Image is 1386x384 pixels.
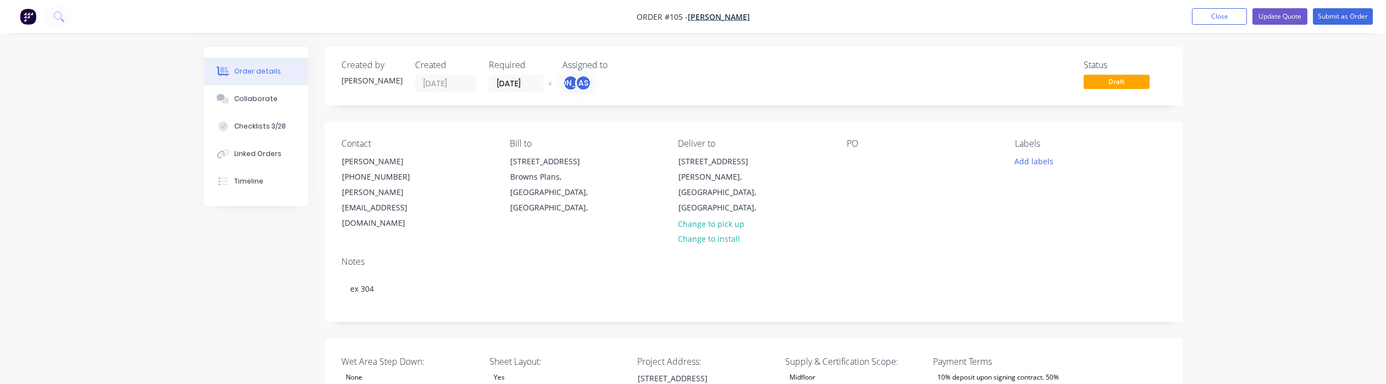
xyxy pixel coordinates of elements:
[204,140,308,168] button: Linked Orders
[341,355,479,368] label: Wet Area Step Down:
[678,154,770,169] div: [STREET_ADDRESS]
[415,60,476,70] div: Created
[510,169,601,215] div: Browns Plans, [GEOGRAPHIC_DATA], [GEOGRAPHIC_DATA],
[234,121,286,131] div: Checklists 3/28
[234,94,278,104] div: Collaborate
[672,231,746,246] button: Change to install
[575,75,592,91] div: AS
[342,185,433,231] div: [PERSON_NAME][EMAIL_ADDRESS][DOMAIN_NAME]
[1252,8,1307,25] button: Update Quote
[785,355,923,368] label: Supply & Certification Scope:
[204,168,308,195] button: Timeline
[489,355,627,368] label: Sheet Layout:
[1015,138,1166,149] div: Labels
[20,8,36,25] img: Factory
[234,176,263,186] div: Timeline
[1192,8,1247,25] button: Close
[342,154,433,169] div: [PERSON_NAME]
[204,85,308,113] button: Collaborate
[562,75,592,91] button: [PERSON_NAME]AS
[501,153,611,216] div: [STREET_ADDRESS]Browns Plans, [GEOGRAPHIC_DATA], [GEOGRAPHIC_DATA],
[204,58,308,85] button: Order details
[341,75,402,86] div: [PERSON_NAME]
[489,60,549,70] div: Required
[1313,8,1373,25] button: Submit as Order
[204,113,308,140] button: Checklists 3/28
[1084,60,1166,70] div: Status
[688,12,750,22] a: [PERSON_NAME]
[562,75,579,91] div: [PERSON_NAME]
[510,138,660,149] div: Bill to
[669,153,779,216] div: [STREET_ADDRESS][PERSON_NAME], [GEOGRAPHIC_DATA], [GEOGRAPHIC_DATA],
[341,60,402,70] div: Created by
[1084,75,1150,88] span: Draft
[342,169,433,185] div: [PHONE_NUMBER]
[341,138,492,149] div: Contact
[637,12,688,22] span: Order #105 -
[1009,153,1059,168] button: Add labels
[341,257,1166,267] div: Notes
[847,138,997,149] div: PO
[341,272,1166,305] div: ex 304
[933,355,1070,368] label: Payment Terms
[672,216,750,231] button: Change to pick up
[234,66,281,76] div: Order details
[678,138,829,149] div: Deliver to
[234,149,281,159] div: Linked Orders
[637,355,775,368] label: Project Address:
[510,154,601,169] div: [STREET_ADDRESS]
[333,153,443,231] div: [PERSON_NAME][PHONE_NUMBER][PERSON_NAME][EMAIL_ADDRESS][DOMAIN_NAME]
[678,169,770,215] div: [PERSON_NAME], [GEOGRAPHIC_DATA], [GEOGRAPHIC_DATA],
[562,60,672,70] div: Assigned to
